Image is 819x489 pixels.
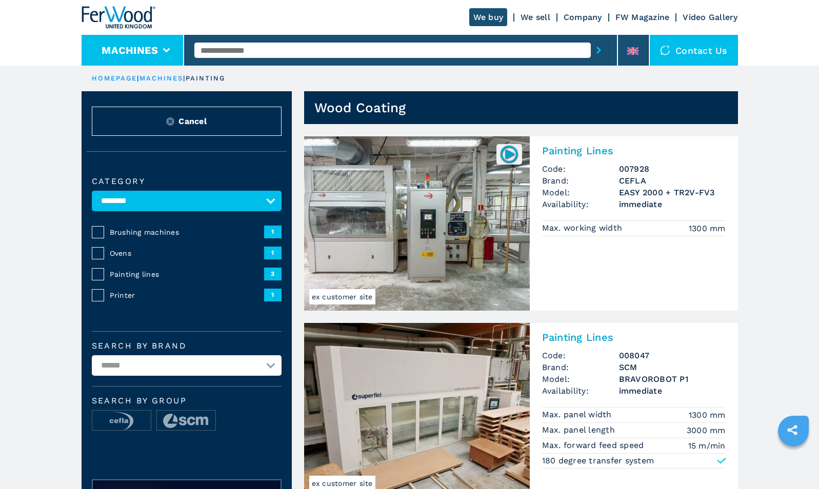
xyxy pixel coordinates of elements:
span: | [137,74,139,82]
span: Cancel [178,115,207,127]
p: Max. panel length [542,424,618,436]
img: image [157,411,215,431]
span: ex customer site [309,289,375,304]
span: Model: [542,187,619,198]
p: Max. working width [542,222,625,234]
span: immediate [619,198,726,210]
a: machines [139,74,184,82]
img: Painting Lines CEFLA EASY 2000 + TR2V-FV3 [304,136,530,311]
span: Search by group [92,397,282,405]
img: Reset [166,117,174,126]
label: Category [92,177,282,186]
h3: 007928 [619,163,726,175]
img: 007928 [499,144,519,164]
span: 1 [264,289,282,301]
span: Ovens [110,248,264,258]
span: Model: [542,373,619,385]
img: Ferwood [82,6,155,29]
a: HOMEPAGE [92,74,137,82]
span: immediate [619,385,726,397]
a: FW Magazine [615,12,670,22]
img: Contact us [660,45,670,55]
span: Brushing machines [110,227,264,237]
div: Contact us [650,35,738,66]
h3: SCM [619,361,726,373]
h2: Painting Lines [542,331,726,343]
a: We sell [521,12,550,22]
span: Availability: [542,385,619,397]
span: 1 [264,247,282,259]
button: submit-button [591,38,607,62]
h2: Painting Lines [542,145,726,157]
h3: CEFLA [619,175,726,187]
button: Machines [102,44,158,56]
span: Availability: [542,198,619,210]
button: ResetCancel [92,107,282,136]
h3: 008047 [619,350,726,361]
h1: Wood Coating [314,99,406,116]
span: Painting lines [110,269,264,279]
span: Brand: [542,175,619,187]
em: 15 m/min [688,440,726,452]
span: Brand: [542,361,619,373]
h3: EASY 2000 + TR2V-FV3 [619,187,726,198]
a: Company [564,12,602,22]
em: 1300 mm [689,409,726,421]
label: Search by brand [92,342,282,350]
p: painting [186,74,226,83]
span: 1 [264,226,282,238]
p: Max. panel width [542,409,614,420]
a: Video Gallery [683,12,737,22]
span: Printer [110,290,264,300]
a: sharethis [780,417,805,443]
p: 180 degree transfer system [542,455,654,466]
a: Painting Lines CEFLA EASY 2000 + TR2V-FV3ex customer site007928Painting LinesCode:007928Brand:CEF... [304,136,738,311]
span: | [183,74,185,82]
p: Max. forward feed speed [542,440,647,451]
a: We buy [469,8,508,26]
span: 3 [264,268,282,280]
img: image [92,411,151,431]
em: 1300 mm [689,222,726,234]
h3: BRAVOROBOT P1 [619,373,726,385]
span: Code: [542,350,619,361]
iframe: Chat [775,443,811,481]
em: 3000 mm [687,424,726,436]
span: Code: [542,163,619,175]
